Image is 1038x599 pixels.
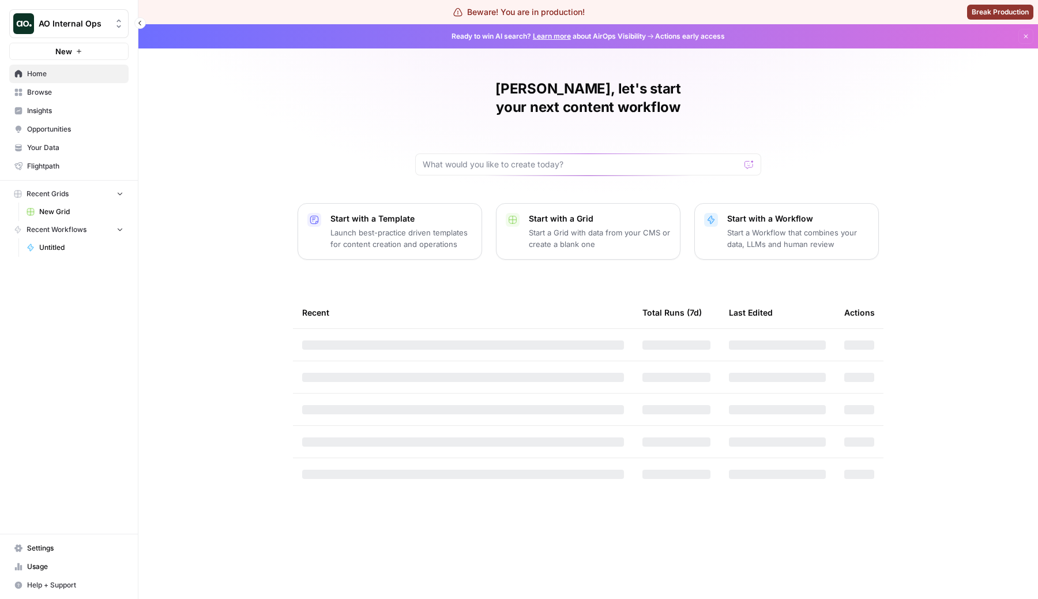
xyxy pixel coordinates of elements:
[529,227,671,250] p: Start a Grid with data from your CMS or create a blank one
[27,543,123,553] span: Settings
[39,207,123,217] span: New Grid
[27,580,123,590] span: Help + Support
[9,9,129,38] button: Workspace: AO Internal Ops
[13,13,34,34] img: AO Internal Ops Logo
[729,297,773,328] div: Last Edited
[529,213,671,224] p: Start with a Grid
[330,227,472,250] p: Launch best-practice driven templates for content creation and operations
[9,102,129,120] a: Insights
[9,43,129,60] button: New
[39,242,123,253] span: Untitled
[496,203,680,260] button: Start with a GridStart a Grid with data from your CMS or create a blank one
[642,297,702,328] div: Total Runs (7d)
[302,297,624,328] div: Recent
[655,31,725,42] span: Actions early access
[27,106,123,116] span: Insights
[55,46,72,57] span: New
[844,297,875,328] div: Actions
[967,5,1033,20] button: Break Production
[330,213,472,224] p: Start with a Template
[9,221,129,238] button: Recent Workflows
[27,189,69,199] span: Recent Grids
[9,157,129,175] a: Flightpath
[27,161,123,171] span: Flightpath
[9,539,129,557] a: Settings
[9,138,129,157] a: Your Data
[727,227,869,250] p: Start a Workflow that combines your data, LLMs and human review
[21,238,129,257] a: Untitled
[27,143,123,153] span: Your Data
[415,80,761,117] h1: [PERSON_NAME], let's start your next content workflow
[9,120,129,138] a: Opportunities
[727,213,869,224] p: Start with a Workflow
[453,6,585,18] div: Beware! You are in production!
[27,224,86,235] span: Recent Workflows
[298,203,482,260] button: Start with a TemplateLaunch best-practice driven templates for content creation and operations
[533,32,571,40] a: Learn more
[21,203,129,221] a: New Grid
[9,576,129,594] button: Help + Support
[423,159,740,170] input: What would you like to create today?
[694,203,879,260] button: Start with a WorkflowStart a Workflow that combines your data, LLMs and human review
[27,87,123,98] span: Browse
[9,185,129,203] button: Recent Grids
[452,31,646,42] span: Ready to win AI search? about AirOps Visibility
[27,561,123,572] span: Usage
[27,124,123,134] span: Opportunities
[27,69,123,79] span: Home
[9,65,129,83] a: Home
[9,83,129,102] a: Browse
[39,18,108,29] span: AO Internal Ops
[9,557,129,576] a: Usage
[972,7,1029,17] span: Break Production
